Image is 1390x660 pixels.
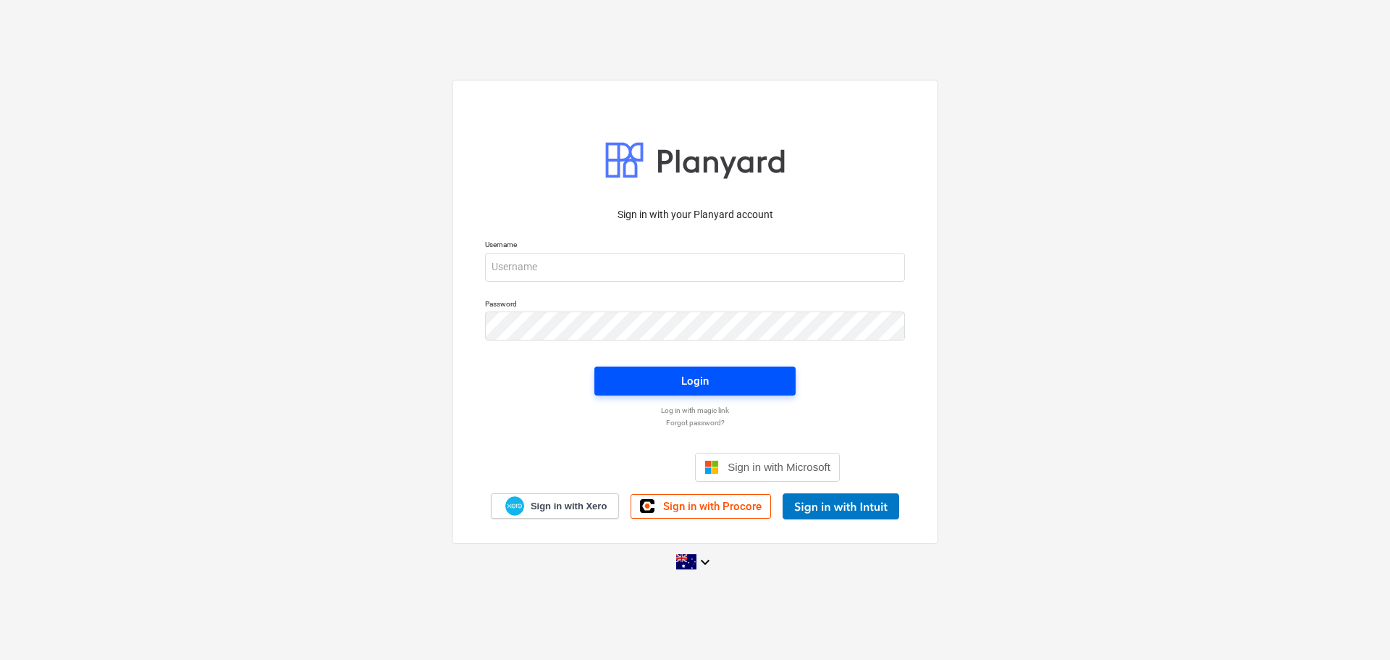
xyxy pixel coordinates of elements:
span: Sign in with Xero [531,500,607,513]
span: Sign in with Procore [663,500,762,513]
img: Microsoft logo [704,460,719,475]
i: keyboard_arrow_down [696,554,714,571]
a: Forgot password? [478,418,912,427]
button: Login [594,367,796,396]
iframe: Sign in with Google Button [543,451,691,483]
p: Sign in with your Planyard account [485,207,905,222]
a: Sign in with Procore [631,494,771,519]
input: Username [485,253,905,282]
span: Sign in with Microsoft [728,461,830,473]
a: Log in with magic link [478,406,912,415]
a: Sign in with Xero [491,493,620,519]
p: Password [485,299,905,312]
img: Xero logo [505,496,524,516]
div: Login [681,372,709,390]
p: Username [485,240,905,252]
